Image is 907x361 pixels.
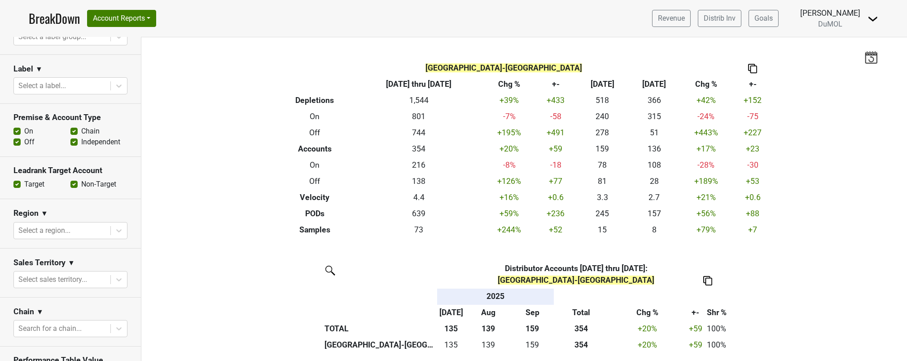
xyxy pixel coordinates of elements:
[628,125,680,141] td: 51
[628,141,680,157] td: 136
[535,222,577,238] td: +52
[554,321,609,337] th: 354
[732,173,773,189] td: +53
[576,125,628,141] td: 278
[652,10,691,27] a: Revenue
[628,76,680,92] th: [DATE]
[498,276,654,285] span: [GEOGRAPHIC_DATA]-[GEOGRAPHIC_DATA]
[609,305,687,321] th: Chg %
[355,125,483,141] td: 744
[535,157,577,173] td: -18
[680,173,732,189] td: +189 %
[24,126,33,137] label: On
[680,205,732,222] td: +56 %
[687,289,705,305] th: &nbsp;: activate to sort column ascending
[732,108,773,125] td: -75
[554,305,609,321] th: Total
[355,141,483,157] td: 354
[818,20,842,28] span: DuMOL
[355,76,483,92] th: [DATE] thru [DATE]
[68,258,75,268] span: ▼
[355,205,483,222] td: 639
[13,113,127,122] h3: Premise & Account Type
[576,76,628,92] th: [DATE]
[535,92,577,108] td: +433
[466,321,511,337] th: 139
[513,339,552,351] div: 159
[680,189,732,205] td: +21 %
[705,337,729,353] td: 100%
[511,305,554,321] th: Sep: activate to sort column ascending
[628,189,680,205] td: 2.7
[355,222,483,238] td: 73
[483,141,535,157] td: +20 %
[275,222,355,238] th: Samples
[535,141,577,157] td: +59
[81,126,100,137] label: Chain
[535,173,577,189] td: +77
[638,324,657,333] span: +20%
[483,76,535,92] th: Chg %
[576,205,628,222] td: 245
[13,209,39,218] h3: Region
[275,141,355,157] th: Accounts
[355,189,483,205] td: 4.4
[535,76,577,92] th: +-
[680,141,732,157] td: +17 %
[554,337,609,353] th: 354
[425,63,582,72] span: [GEOGRAPHIC_DATA]-[GEOGRAPHIC_DATA]
[355,157,483,173] td: 216
[628,205,680,222] td: 157
[698,10,741,27] a: Distrib Inv
[732,141,773,157] td: +23
[576,92,628,108] td: 518
[466,305,511,321] th: Aug: activate to sort column ascending
[689,324,702,333] span: +59
[275,205,355,222] th: PODs
[535,189,577,205] td: +0.6
[483,189,535,205] td: +16 %
[705,289,729,305] th: &nbsp;: activate to sort column ascending
[705,305,729,321] th: Shr %
[275,108,355,125] th: On
[36,307,44,317] span: ▼
[87,10,156,27] button: Account Reports
[275,92,355,108] th: Depletions
[868,13,878,24] img: Dropdown Menu
[800,7,860,19] div: [PERSON_NAME]
[13,258,66,267] h3: Sales Territory
[556,339,606,351] div: 354
[732,189,773,205] td: +0.6
[13,166,127,175] h3: Leadrank Target Account
[41,208,48,219] span: ▼
[355,173,483,189] td: 138
[732,157,773,173] td: -30
[680,92,732,108] td: +42 %
[732,205,773,222] td: +88
[275,157,355,173] th: On
[689,339,703,351] div: +59
[576,157,628,173] td: 78
[437,321,466,337] th: 135
[24,137,35,147] label: Off
[355,92,483,108] td: 1,544
[732,125,773,141] td: +227
[748,64,757,73] img: Copy to clipboard
[628,157,680,173] td: 108
[322,321,437,337] th: TOTAL
[576,189,628,205] td: 3.3
[483,125,535,141] td: +195 %
[437,289,554,305] th: 2025
[749,10,779,27] a: Goals
[275,173,355,189] th: Off
[81,137,120,147] label: Independent
[680,76,732,92] th: Chg %
[680,125,732,141] td: +443 %
[576,108,628,125] td: 240
[554,289,609,305] th: &nbsp;: activate to sort column ascending
[576,222,628,238] td: 15
[483,92,535,108] td: +39 %
[322,289,437,305] th: &nbsp;: activate to sort column ascending
[609,337,687,353] td: +20 %
[628,222,680,238] td: 8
